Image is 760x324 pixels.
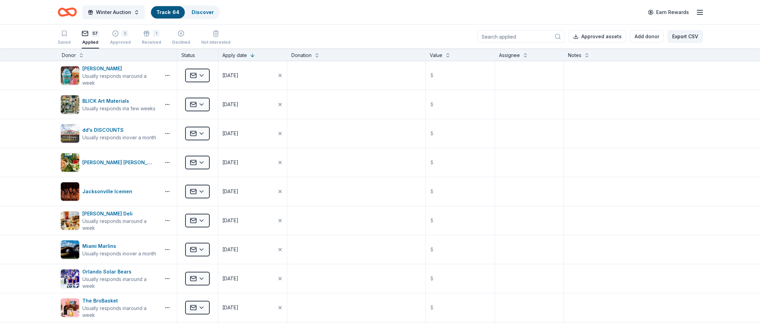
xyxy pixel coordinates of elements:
div: 5 [122,30,128,37]
a: Home [58,4,77,20]
div: [PERSON_NAME] [PERSON_NAME] [82,158,158,167]
button: [DATE] [218,61,287,90]
button: Approved assets [569,30,626,43]
img: Image for The BroBasket [61,298,79,317]
button: [DATE] [218,119,287,148]
div: The BroBasket [82,297,158,305]
div: Usually responds in around a week [82,305,158,319]
div: [DATE] [222,129,238,138]
div: Status [177,48,218,61]
div: Applied [82,40,99,45]
div: Not interested [201,40,231,45]
div: Jacksonville Icemen [82,187,135,196]
div: Apply date [222,51,247,59]
button: 5Approved [110,27,131,48]
div: Orlando Solar Bears [82,268,158,276]
img: Image for Jacksonville Icemen [61,182,79,201]
a: Track· 64 [156,9,179,15]
img: Image for dd's DISCOUNTS [61,124,79,143]
button: Image for Miami MarlinsMiami MarlinsUsually responds inover a month [60,240,158,259]
button: [DATE] [218,177,287,206]
div: Received [142,40,161,45]
button: Not interested [201,27,231,48]
div: [DATE] [222,158,238,167]
img: Image for BLICK Art Materials [61,95,79,114]
button: Image for Jacksonville IcemenJacksonville Icemen [60,182,158,201]
div: [PERSON_NAME] Deli [82,210,158,218]
div: Usually responds in a few weeks [82,105,155,112]
div: BLICK Art Materials [82,97,155,105]
div: Donor [62,51,76,59]
button: [DATE] [218,235,287,264]
div: Saved [58,40,71,45]
div: Usually responds in around a week [82,73,158,86]
div: Declined [172,40,190,45]
img: Image for Bahama Buck's [61,66,79,85]
a: Earn Rewards [644,6,693,18]
button: Export CSV [668,30,703,43]
input: Search applied [477,30,565,43]
button: Saved [58,27,71,48]
div: Value [430,51,442,59]
img: Image for McAlister's Deli [61,211,79,230]
div: [DATE] [222,304,238,312]
button: [DATE] [218,148,287,177]
div: [DATE] [222,245,238,254]
button: Track· 64Discover [150,5,220,19]
a: Discover [192,9,214,15]
div: Usually responds in over a month [82,250,156,257]
button: [DATE] [218,90,287,119]
button: [DATE] [218,206,287,235]
div: [PERSON_NAME] [82,65,158,73]
div: Assignee [499,51,520,59]
div: Notes [568,51,581,59]
button: [DATE] [218,264,287,293]
img: Image for Harris Teeter [61,153,79,172]
div: Approved [110,40,131,45]
img: Image for Orlando Solar Bears [61,269,79,288]
button: Image for McAlister's Deli[PERSON_NAME] DeliUsually responds inaround a week [60,210,158,231]
button: 1Received [142,27,161,48]
div: Usually responds in over a month [82,134,156,141]
button: Image for The BroBasketThe BroBasketUsually responds inaround a week [60,297,158,319]
div: 1 [153,30,160,37]
img: Image for Miami Marlins [61,240,79,259]
button: Image for Harris Teeter[PERSON_NAME] [PERSON_NAME] [60,153,158,172]
button: [DATE] [218,293,287,322]
div: Donation [291,51,312,59]
span: Winter Auction [96,8,131,16]
div: Miami Marlins [82,242,156,250]
button: Winter Auction [82,5,145,19]
div: Usually responds in around a week [82,218,158,231]
div: [DATE] [222,187,238,196]
div: [DATE] [222,100,238,109]
button: Image for Orlando Solar BearsOrlando Solar BearsUsually responds inaround a week [60,268,158,290]
div: 57 [91,30,99,37]
div: [DATE] [222,274,238,283]
div: dd's DISCOUNTS [82,126,156,134]
button: Declined [172,27,190,48]
button: Image for BLICK Art MaterialsBLICK Art MaterialsUsually responds ina few weeks [60,95,158,114]
button: Add donor [630,30,664,43]
button: 57Applied [82,27,99,48]
div: [DATE] [222,71,238,80]
button: Image for dd's DISCOUNTSdd's DISCOUNTSUsually responds inover a month [60,124,158,143]
button: Image for Bahama Buck's[PERSON_NAME]Usually responds inaround a week [60,65,158,86]
div: Usually responds in around a week [82,276,158,290]
div: [DATE] [222,216,238,225]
